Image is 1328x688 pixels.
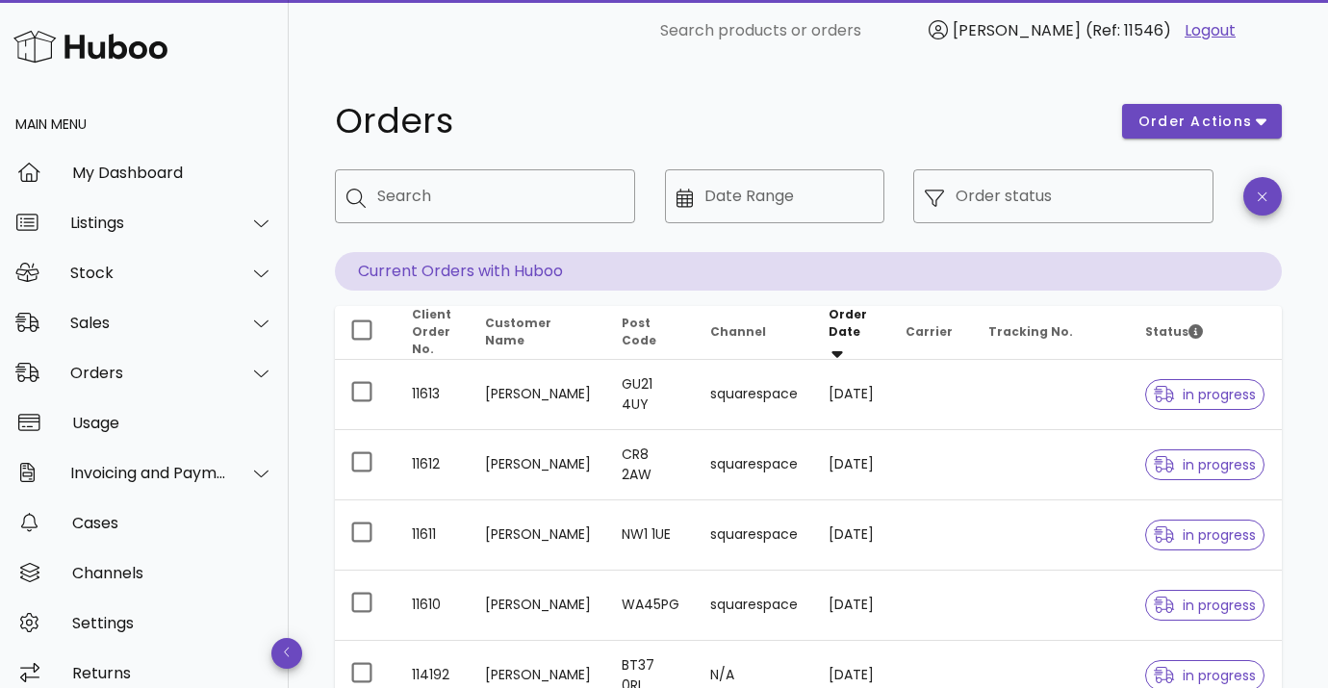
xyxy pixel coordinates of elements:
[72,664,273,682] div: Returns
[70,364,227,382] div: Orders
[70,264,227,282] div: Stock
[335,104,1099,139] h1: Orders
[396,360,470,430] td: 11613
[1154,388,1256,401] span: in progress
[606,500,695,571] td: NW1 1UE
[470,306,606,360] th: Customer Name
[1185,19,1236,42] a: Logout
[695,500,813,571] td: squarespace
[890,306,973,360] th: Carrier
[695,360,813,430] td: squarespace
[70,464,227,482] div: Invoicing and Payments
[72,564,273,582] div: Channels
[470,571,606,641] td: [PERSON_NAME]
[813,306,890,360] th: Order Date: Sorted descending. Activate to remove sorting.
[1154,669,1256,682] span: in progress
[72,414,273,432] div: Usage
[1122,104,1282,139] button: order actions
[1154,599,1256,612] span: in progress
[485,315,551,348] span: Customer Name
[470,430,606,500] td: [PERSON_NAME]
[988,323,1073,340] span: Tracking No.
[72,614,273,632] div: Settings
[813,571,890,641] td: [DATE]
[70,214,227,232] div: Listings
[412,306,451,357] span: Client Order No.
[813,360,890,430] td: [DATE]
[72,164,273,182] div: My Dashboard
[906,323,953,340] span: Carrier
[606,430,695,500] td: CR8 2AW
[470,500,606,571] td: [PERSON_NAME]
[70,314,227,332] div: Sales
[1085,19,1171,41] span: (Ref: 11546)
[622,315,656,348] span: Post Code
[396,430,470,500] td: 11612
[695,306,813,360] th: Channel
[1154,458,1256,471] span: in progress
[396,306,470,360] th: Client Order No.
[1130,306,1282,360] th: Status
[813,430,890,500] td: [DATE]
[695,430,813,500] td: squarespace
[606,360,695,430] td: GU21 4UY
[72,514,273,532] div: Cases
[335,252,1282,291] p: Current Orders with Huboo
[695,571,813,641] td: squarespace
[1145,323,1203,340] span: Status
[396,500,470,571] td: 11611
[13,26,167,67] img: Huboo Logo
[829,306,867,340] span: Order Date
[606,571,695,641] td: WA45PG
[813,500,890,571] td: [DATE]
[606,306,695,360] th: Post Code
[470,360,606,430] td: [PERSON_NAME]
[973,306,1130,360] th: Tracking No.
[710,323,766,340] span: Channel
[953,19,1081,41] span: [PERSON_NAME]
[1154,528,1256,542] span: in progress
[1137,112,1253,132] span: order actions
[396,571,470,641] td: 11610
